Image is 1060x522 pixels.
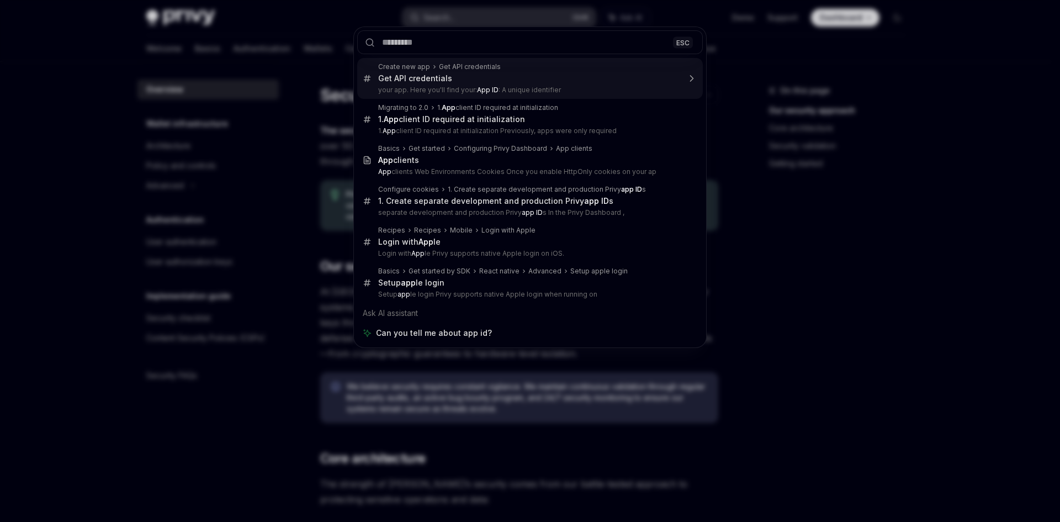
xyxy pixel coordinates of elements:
div: Login with le [378,237,441,247]
p: separate development and production Privy s In the Privy Dashboard , [378,208,680,217]
div: Recipes [414,226,441,235]
div: 1. Create separate development and production Privy s [448,185,646,194]
p: Login with le Privy supports native Apple login on iOS. [378,249,680,258]
div: Ask AI assistant [357,303,703,323]
div: React native [479,267,520,276]
div: Get API credentials [378,73,452,83]
span: Can you tell me about app id? [376,328,492,339]
div: Advanced [528,267,561,276]
div: Mobile [450,226,473,235]
p: 1. client ID required at initialization Previously, apps were only required [378,126,680,135]
b: App [411,249,425,257]
p: Setup le login Privy supports native Apple login when running on [378,290,680,299]
div: Recipes [378,226,405,235]
p: your app. Here you'll find your: : A unique identifier [378,86,680,94]
div: Login with Apple [481,226,536,235]
b: app [401,278,416,287]
div: clients [378,155,419,165]
div: Setup le login [378,278,444,288]
b: App [418,237,433,246]
div: App clients [556,144,592,153]
b: App [383,126,396,135]
div: Configure cookies [378,185,439,194]
b: App [378,155,393,165]
div: 1. client ID required at initialization [437,103,558,112]
div: Basics [378,144,400,153]
p: clients Web Environments Cookies Once you enable HttpOnly cookies on your ap [378,167,680,176]
div: Get started [409,144,445,153]
div: Setup apple login [570,267,628,276]
div: 1. Create separate development and production Privy s [378,196,613,206]
div: 1. client ID required at initialization [378,114,525,124]
div: Create new app [378,62,430,71]
b: app ID [621,185,642,193]
b: app ID [584,196,609,205]
div: Migrating to 2.0 [378,103,428,112]
b: app ID [522,208,543,217]
b: App [378,167,391,176]
b: App [384,114,399,124]
div: ESC [673,36,693,48]
div: Configuring Privy Dashboard [454,144,547,153]
b: App [442,103,455,112]
div: Get API credentials [439,62,501,71]
b: App ID [477,86,499,94]
b: app [397,290,410,298]
div: Basics [378,267,400,276]
div: Get started by SDK [409,267,470,276]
